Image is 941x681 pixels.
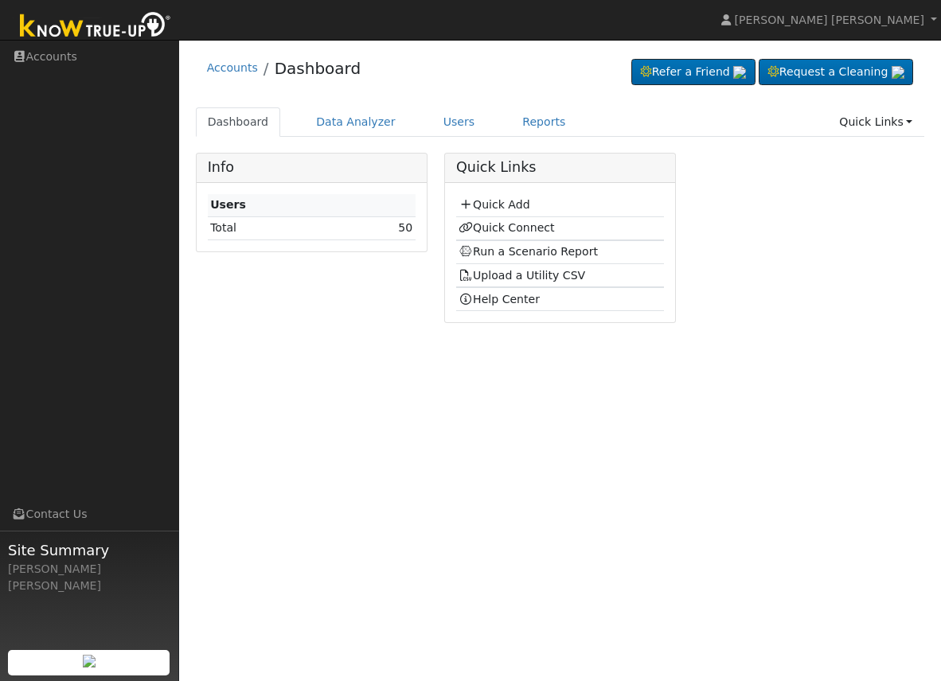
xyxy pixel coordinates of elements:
span: [PERSON_NAME] [PERSON_NAME] [735,14,924,26]
a: Users [431,107,487,137]
div: [PERSON_NAME] [PERSON_NAME] [8,561,170,594]
a: Dashboard [196,107,281,137]
a: Dashboard [275,59,361,78]
a: Request a Cleaning [759,59,913,86]
a: Reports [510,107,577,137]
img: retrieve [892,66,904,79]
a: Refer a Friend [631,59,756,86]
a: Accounts [207,61,258,74]
img: retrieve [83,655,96,667]
a: Quick Links [827,107,924,137]
img: retrieve [733,66,746,79]
span: Site Summary [8,539,170,561]
img: Know True-Up [12,9,179,45]
a: Data Analyzer [304,107,408,137]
